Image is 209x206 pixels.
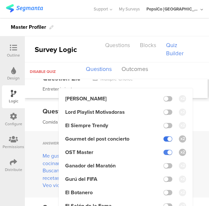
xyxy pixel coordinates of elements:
div: [PERSON_NAME] [65,95,154,102]
div: Permissions [3,144,24,150]
div: Entretenimiento [43,85,190,93]
div: Master Profiler [11,22,46,32]
div: Questions [100,40,135,51]
div: Veo videos de recetas [43,181,133,189]
button: Disable quiz [30,69,56,75]
div: Survey Logic [25,44,100,55]
div: Quiz Builder [161,40,189,59]
div: Distribute [5,167,22,173]
div: Gourmet del post concierto [65,135,154,143]
div: Gurú del FIFA [65,175,154,183]
div: Ganador del Maratón [65,162,154,169]
div: Design [7,75,20,81]
div: Blocks [135,40,161,51]
div: El Siempre Trendy [65,122,154,129]
button: Outcomes [120,63,150,76]
span: Question 2.d [43,106,81,116]
div: El Botanero [65,189,154,196]
span: Answer [43,140,59,146]
span: Support [94,6,108,12]
div: Buscando y guardo recetas [43,167,98,175]
div: PepsiCo [GEOGRAPHIC_DATA] [146,6,199,12]
div: Lord Playlist Motivadoras [65,108,154,116]
span: Multiple Choice [101,75,133,82]
div: Comida [43,118,191,126]
div: Configure [5,121,22,127]
button: Questions [84,63,113,79]
div: Logic [9,98,18,104]
img: segmanta logo [6,4,43,12]
div: Me gusta cocinar [43,152,71,160]
div: Outline [7,52,20,58]
div: OST Master [65,148,154,156]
